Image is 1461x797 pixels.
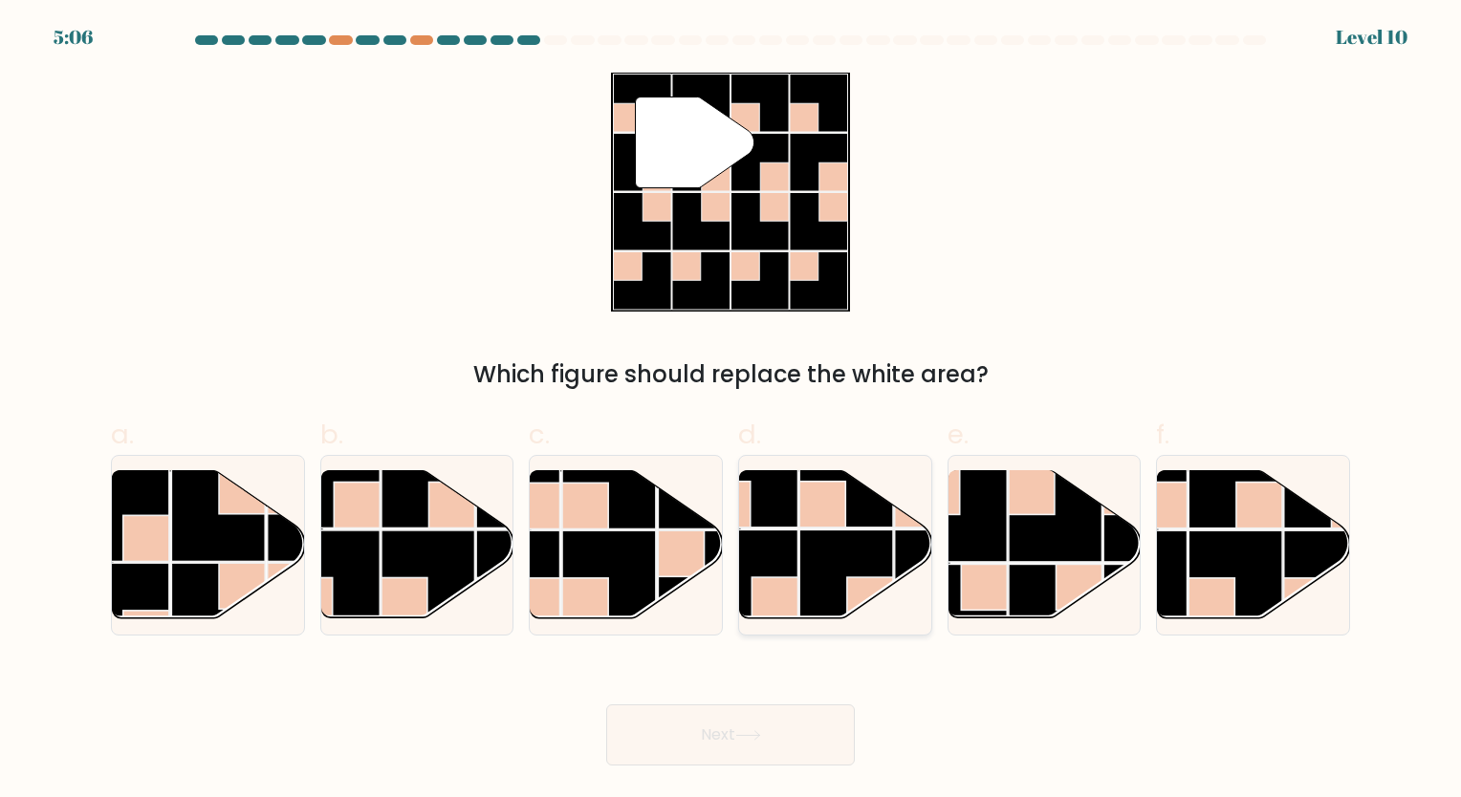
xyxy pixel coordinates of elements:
div: Which figure should replace the white area? [122,357,1339,392]
div: 5:06 [54,23,93,52]
button: Next [606,704,855,765]
span: c. [529,416,550,453]
span: f. [1156,416,1169,453]
g: " [635,97,753,188]
span: d. [738,416,761,453]
div: Level 10 [1336,23,1407,52]
span: a. [111,416,134,453]
span: b. [320,416,343,453]
span: e. [948,416,969,453]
